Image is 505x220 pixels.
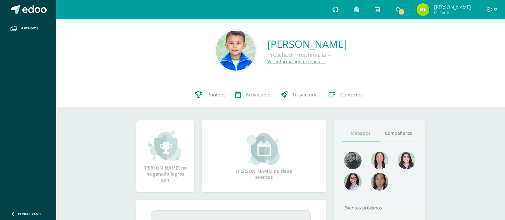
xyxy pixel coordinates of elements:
[292,91,318,98] span: Trayectoria
[344,173,362,191] img: 2e11c01efca6fc05c1d47e3b721e47b3.png
[190,82,230,108] a: Punteos
[267,51,347,58] div: Preschool Preprimaria A
[148,130,183,162] img: achievement_small.png
[216,31,256,71] img: 6d2ff45da7af51ed76b1fbbcc43f22bf.png
[344,152,362,169] img: 4179e05c207095638826b52d0d6e7b97.png
[434,10,471,15] span: Mi Perfil
[267,58,325,64] a: Ver información personal...
[323,82,367,108] a: Contactos
[342,205,417,211] div: Eventos próximos
[342,125,379,141] a: Maestros
[232,133,296,180] div: [PERSON_NAME] no tiene eventos
[5,19,51,38] a: Archivos
[379,125,417,141] a: Compañeros
[398,152,415,169] img: 0f9620b08b18dc87ee4310e103c57d1d.png
[207,91,226,98] span: Punteos
[247,133,281,165] img: event_small.png
[276,82,323,108] a: Trayectoria
[340,91,363,98] span: Contactos
[371,152,388,169] img: 78f4197572b4db04b380d46154379998.png
[398,8,405,15] span: 5
[246,91,272,98] span: Actividades
[434,4,471,10] span: [PERSON_NAME]
[417,3,429,16] img: 6a832e161e9f7cf395cc0be0ce780967.png
[18,212,42,216] span: Cerrar panel
[230,82,276,108] a: Actividades
[371,173,388,191] img: f44f70a6adbdcf0a6c06a725c645ba63.png
[267,37,347,51] a: [PERSON_NAME]
[21,26,38,31] span: Archivos
[142,130,188,183] div: [PERSON_NAME] no ha ganado logros aún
